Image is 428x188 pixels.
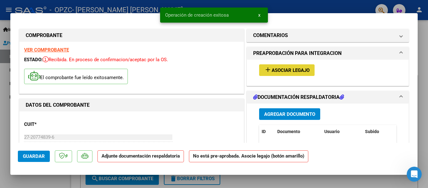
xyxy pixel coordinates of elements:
strong: Adjunte documentación respaldatoria [102,153,180,159]
datatable-header-cell: Documento [275,125,322,138]
strong: COMPROBANTE [26,32,62,38]
mat-expansion-panel-header: DOCUMENTACIÓN RESPALDATORIA [247,91,409,104]
span: x [258,12,260,18]
strong: DATOS DEL COMPROBANTE [26,102,90,108]
mat-expansion-panel-header: PREAPROBACIÓN PARA INTEGRACION [247,47,409,60]
datatable-header-cell: Subido [363,125,394,138]
span: Documento [277,129,300,134]
span: Usuario [324,129,340,134]
span: ID [262,129,266,134]
p: El comprobante fue leído exitosamente. [24,69,128,84]
datatable-header-cell: ID [259,125,275,138]
span: ESTADO: [24,57,43,62]
mat-expansion-panel-header: COMENTARIOS [247,29,409,42]
iframe: Intercom live chat [407,167,422,182]
datatable-header-cell: Usuario [322,125,363,138]
span: Asociar Legajo [272,67,310,73]
button: Guardar [18,151,50,162]
span: Agregar Documento [264,111,315,117]
div: PREAPROBACIÓN PARA INTEGRACION [247,60,409,86]
datatable-header-cell: Acción [394,125,425,138]
h1: COMENTARIOS [253,32,288,39]
a: VER COMPROBANTE [24,47,69,53]
button: Asociar Legajo [259,64,315,76]
button: x [253,9,265,21]
strong: No está pre-aprobada. Asocie legajo (botón amarillo) [189,150,308,163]
p: CUIT [24,121,89,128]
h1: PREAPROBACIÓN PARA INTEGRACION [253,50,342,57]
mat-icon: add [264,66,272,73]
span: Operación de creación exitosa [165,12,229,18]
span: Guardar [23,153,45,159]
span: Recibida. En proceso de confirmacion/aceptac por la OS. [43,57,168,62]
button: Agregar Documento [259,108,320,120]
h1: DOCUMENTACIÓN RESPALDATORIA [253,94,344,101]
span: Subido [365,129,379,134]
